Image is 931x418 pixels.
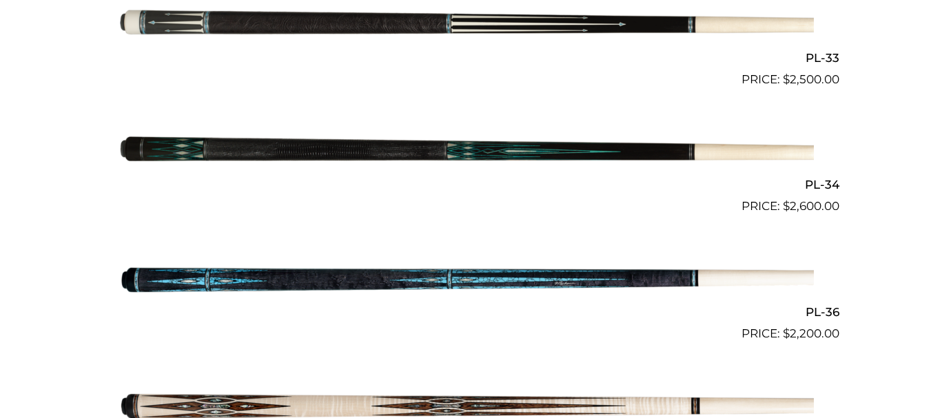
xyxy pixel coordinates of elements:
bdi: 2,600.00 [783,199,839,213]
span: $ [783,199,790,213]
a: PL-34 $2,600.00 [92,94,839,216]
h2: PL-36 [92,299,839,324]
span: $ [783,72,790,86]
h2: PL-34 [92,172,839,198]
h2: PL-33 [92,45,839,71]
img: PL-34 [118,94,814,210]
bdi: 2,200.00 [783,326,839,340]
bdi: 2,500.00 [783,72,839,86]
img: PL-36 [118,221,814,337]
a: PL-36 $2,200.00 [92,221,839,342]
span: $ [783,326,790,340]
